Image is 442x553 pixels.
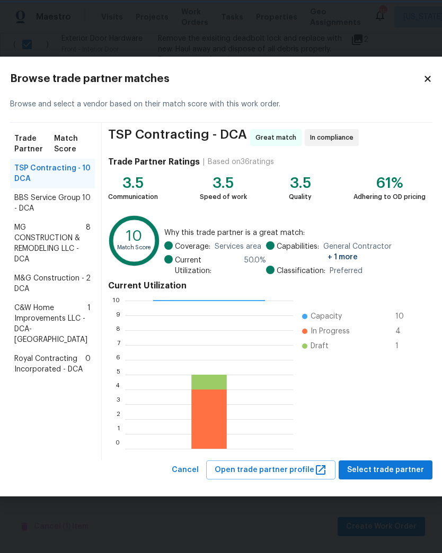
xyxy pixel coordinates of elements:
[14,303,87,345] span: C&W Home Improvements LLC - DCA-[GEOGRAPHIC_DATA]
[14,353,85,375] span: Royal Contracting Incorporated - DCA
[339,460,432,480] button: Select trade partner
[116,415,120,422] text: 2
[277,241,319,262] span: Capabilities:
[167,460,203,480] button: Cancel
[395,341,412,351] span: 1
[244,255,266,276] span: 50.0 %
[108,157,200,167] h4: Trade Partner Ratings
[54,133,91,155] span: Match Score
[311,326,350,337] span: In Progress
[175,255,240,276] span: Current Utilization:
[85,353,91,375] span: 0
[164,228,426,238] span: Why this trade partner is a great match:
[14,133,54,155] span: Trade Partner
[328,253,358,261] span: + 1 more
[115,445,120,451] text: 0
[289,178,312,188] div: 3.5
[277,266,325,276] span: Classification:
[206,460,335,480] button: Open trade partner profile
[116,356,120,362] text: 6
[86,222,91,265] span: 8
[14,163,82,184] span: TSP Contracting - DCA
[82,163,91,184] span: 10
[116,401,120,407] text: 3
[255,132,300,143] span: Great match
[108,129,247,146] span: TSP Contracting - DCA
[10,86,432,123] div: Browse and select a vendor based on their match score with this work order.
[117,341,120,348] text: 7
[126,229,142,243] text: 10
[353,192,426,202] div: Adhering to OD pricing
[108,280,426,291] h4: Current Utilization
[14,273,86,294] span: M&G Construction - DCA
[330,266,363,276] span: Preferred
[86,273,91,294] span: 2
[116,327,120,333] text: 8
[395,311,412,322] span: 10
[323,241,426,262] span: General Contractor
[200,192,247,202] div: Speed of work
[14,222,86,265] span: MG CONSTRUCTION & REMODELING LLC - DCA
[311,341,329,351] span: Draft
[14,193,82,214] span: BBS Service Group - DCA
[10,74,423,84] h2: Browse trade partner matches
[347,464,424,477] span: Select trade partner
[200,178,247,188] div: 3.5
[172,464,199,477] span: Cancel
[116,312,120,318] text: 9
[108,192,158,202] div: Communication
[117,245,151,251] text: Match Score
[200,157,208,167] div: |
[117,430,120,437] text: 1
[82,193,91,214] span: 10
[112,297,120,303] text: 10
[116,386,120,392] text: 4
[310,132,358,143] span: In compliance
[289,192,312,202] div: Quality
[87,303,91,345] span: 1
[175,241,210,252] span: Coverage:
[353,178,426,188] div: 61%
[208,157,274,167] div: Based on 36 ratings
[395,326,412,337] span: 4
[215,464,327,477] span: Open trade partner profile
[108,178,158,188] div: 3.5
[215,241,261,252] span: Services area
[116,371,120,377] text: 5
[311,311,342,322] span: Capacity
